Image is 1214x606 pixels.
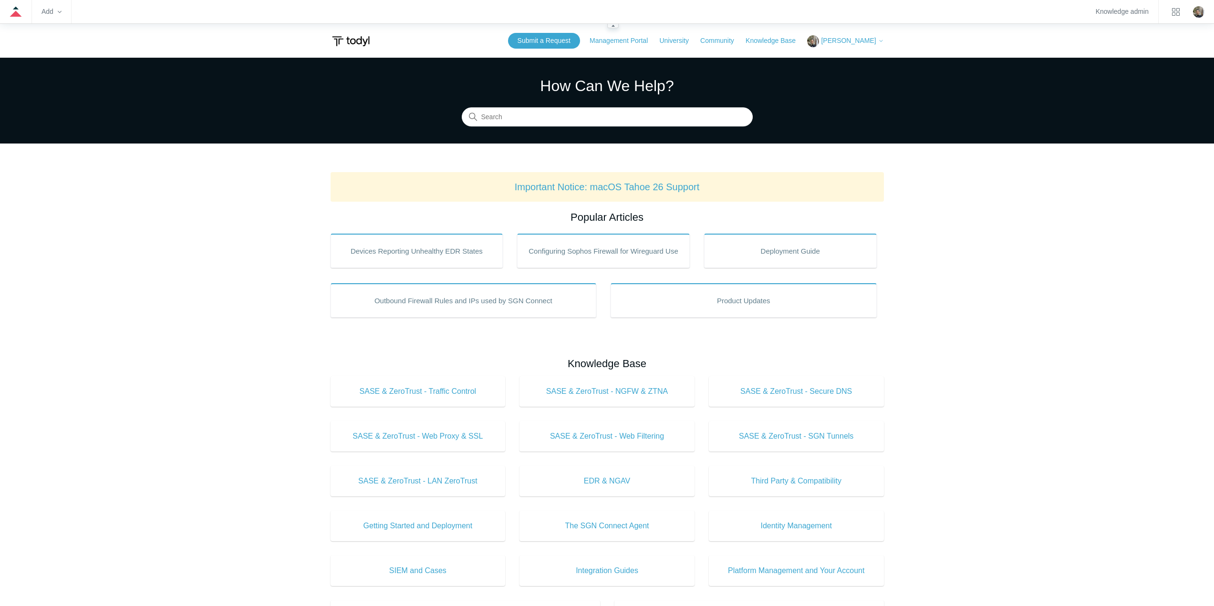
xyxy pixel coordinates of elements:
a: Getting Started and Deployment [331,511,506,541]
input: Search [462,108,753,127]
a: SASE & ZeroTrust - Web Proxy & SSL [331,421,506,452]
a: Integration Guides [519,555,695,586]
span: Getting Started and Deployment [345,520,491,532]
a: The SGN Connect Agent [519,511,695,541]
a: Product Updates [611,283,877,318]
a: SASE & ZeroTrust - Web Filtering [519,421,695,452]
a: Community [700,36,744,46]
span: SASE & ZeroTrust - Web Proxy & SSL [345,431,491,442]
span: The SGN Connect Agent [534,520,680,532]
a: Platform Management and Your Account [709,555,884,586]
a: Identity Management [709,511,884,541]
a: EDR & NGAV [519,466,695,496]
a: Devices Reporting Unhealthy EDR States [331,234,503,268]
span: SASE & ZeroTrust - Secure DNS [723,386,870,397]
a: SASE & ZeroTrust - SGN Tunnels [709,421,884,452]
h2: Popular Articles [331,209,884,225]
a: SASE & ZeroTrust - LAN ZeroTrust [331,466,506,496]
span: SASE & ZeroTrust - NGFW & ZTNA [534,386,680,397]
span: [PERSON_NAME] [821,37,876,44]
zd-hc-trigger: Click your profile icon to open the profile menu [1193,6,1204,18]
span: EDR & NGAV [534,475,680,487]
a: SASE & ZeroTrust - Secure DNS [709,376,884,407]
a: Knowledge admin [1096,9,1149,14]
span: SIEM and Cases [345,565,491,576]
a: Outbound Firewall Rules and IPs used by SGN Connect [331,283,597,318]
span: Integration Guides [534,565,680,576]
span: SASE & ZeroTrust - SGN Tunnels [723,431,870,442]
span: SASE & ZeroTrust - Web Filtering [534,431,680,442]
span: SASE & ZeroTrust - LAN ZeroTrust [345,475,491,487]
zd-hc-resizer: Guide navigation [607,23,619,28]
zd-hc-trigger: Add [42,9,62,14]
a: SIEM and Cases [331,555,506,586]
span: Identity Management [723,520,870,532]
a: Configuring Sophos Firewall for Wireguard Use [517,234,690,268]
a: Deployment Guide [704,234,877,268]
span: Platform Management and Your Account [723,565,870,576]
h2: Knowledge Base [331,356,884,371]
button: [PERSON_NAME] [807,35,883,47]
a: SASE & ZeroTrust - NGFW & ZTNA [519,376,695,407]
a: Submit a Request [508,33,580,49]
span: SASE & ZeroTrust - Traffic Control [345,386,491,397]
span: Third Party & Compatibility [723,475,870,487]
a: SASE & ZeroTrust - Traffic Control [331,376,506,407]
a: Important Notice: macOS Tahoe 26 Support [515,182,700,192]
a: Third Party & Compatibility [709,466,884,496]
img: Todyl Support Center Help Center home page [331,32,371,50]
a: Management Portal [590,36,657,46]
a: Knowledge Base [746,36,805,46]
img: user avatar [1193,6,1204,18]
a: University [659,36,698,46]
h1: How Can We Help? [462,74,753,97]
